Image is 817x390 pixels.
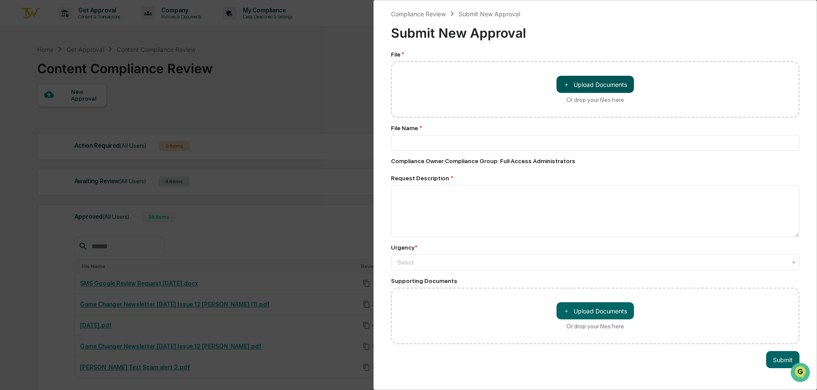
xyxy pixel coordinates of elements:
p: How can we help? [9,18,156,32]
span: Data Lookup [17,124,54,133]
a: Powered byPylon [60,145,104,152]
span: Pylon [85,145,104,152]
div: Or drop your files here [566,96,624,103]
div: 🗄️ [62,109,69,116]
span: Preclearance [17,108,55,116]
button: Or drop your files here [557,76,634,93]
button: Or drop your files here [557,302,634,319]
div: Submit New Approval [459,10,520,18]
div: Compliance Review [391,10,446,18]
input: Clear [22,39,141,48]
span: ＋ [563,307,569,315]
div: Start new chat [29,65,140,74]
iframe: Open customer support [790,362,813,385]
button: Submit [766,351,799,368]
div: File Name [391,125,799,131]
a: 🔎Data Lookup [5,121,57,136]
div: Compliance Owner : Compliance Group: Full Access Administrators [391,158,799,164]
div: Urgency [391,244,417,251]
div: Request Description [391,175,799,182]
div: Or drop your files here [566,323,624,330]
a: 🗄️Attestations [59,104,110,120]
div: File [391,51,799,58]
div: We're available if you need us! [29,74,108,81]
a: 🖐️Preclearance [5,104,59,120]
div: Submit New Approval [391,18,799,41]
span: Attestations [71,108,106,116]
div: 🖐️ [9,109,15,116]
button: Start new chat [145,68,156,78]
div: 🔎 [9,125,15,132]
img: 1746055101610-c473b297-6a78-478c-a979-82029cc54cd1 [9,65,24,81]
span: ＋ [563,80,569,89]
div: Supporting Documents [391,277,799,284]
